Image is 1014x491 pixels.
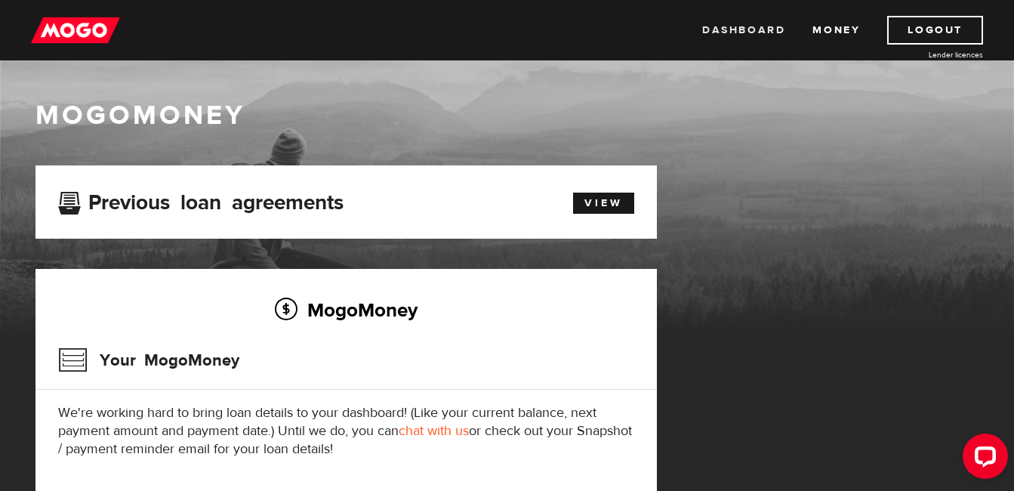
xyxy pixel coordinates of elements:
img: mogo_logo-11ee424be714fa7cbb0f0f49df9e16ec.png [31,16,120,45]
a: View [573,193,634,214]
a: Money [812,16,860,45]
p: We're working hard to bring loan details to your dashboard! (Like your current balance, next paym... [58,404,634,459]
h2: MogoMoney [58,294,634,326]
a: Lender licences [870,49,983,60]
iframe: LiveChat chat widget [951,428,1014,491]
h3: Previous loan agreements [58,190,344,210]
a: Dashboard [702,16,785,45]
a: Logout [887,16,983,45]
h1: MogoMoney [35,100,979,131]
h3: Your MogoMoney [58,341,239,380]
a: chat with us [399,422,469,440]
